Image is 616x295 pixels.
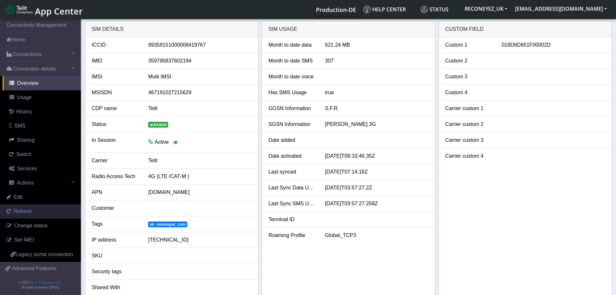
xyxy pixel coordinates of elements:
[87,268,144,276] div: Security tags
[320,57,433,65] div: 307
[440,152,497,160] div: Carrier custom 4
[3,76,81,90] a: Overview
[14,237,34,243] span: Set IMEI
[264,200,320,208] div: Last Sync SMS Usage
[418,3,461,16] a: Status
[262,21,435,37] div: SIM usage
[3,162,81,176] a: Services
[16,109,32,114] span: History
[497,41,610,49] div: 018D6D851F00002D
[87,204,144,212] div: Customer
[440,89,497,96] div: Custom 4
[17,180,34,186] span: Actions
[264,120,320,128] div: SGSN Information
[16,152,31,157] span: Switch
[320,120,433,128] div: [PERSON_NAME] 3G
[363,6,406,13] span: Help center
[87,89,144,96] div: MSISDN
[143,173,256,180] div: 4G (LTE /CAT-M )
[320,89,433,96] div: true
[169,136,182,149] button: View session details
[87,120,144,128] div: Status
[87,252,144,260] div: SKU
[143,73,256,81] div: Multi IMSI
[87,236,144,244] div: IP address
[3,176,81,190] a: Actions
[14,223,48,228] span: Change status
[264,89,320,96] div: Has SMS Usage
[421,6,448,13] span: Status
[264,152,320,160] div: Date activated
[87,220,144,228] div: Tags
[87,173,144,180] div: Radio Access Tech
[14,123,26,129] span: SMS
[5,3,82,17] a: App Center
[320,232,433,239] div: Global_TCP3
[13,65,56,73] span: Connection details
[143,89,256,96] div: 467191027215629
[3,105,81,119] a: History
[35,5,83,17] span: App Center
[148,122,168,128] span: activated
[143,57,256,65] div: 359795837602194
[461,3,511,15] button: RECONEYEZ_UK
[17,137,35,143] span: Sharing
[17,95,32,100] span: Usage
[320,184,433,192] div: [DATE]T03:57:27.2Z
[3,90,81,105] a: Usage
[440,136,497,144] div: Carrier custom 3
[264,136,320,144] div: Date added
[440,41,497,49] div: Custom 1
[87,188,144,196] div: APN
[439,21,612,37] div: Custom field
[143,41,256,49] div: 89358151000008419767
[3,119,81,133] a: SMS
[3,147,81,162] a: Switch
[29,281,61,284] a: Telit IoT Solutions, Inc.
[440,57,497,65] div: Custom 2
[85,21,258,37] div: SIM details
[87,284,144,291] div: Shared With
[143,157,256,165] div: Telit
[3,133,81,147] a: Sharing
[320,41,433,49] div: 621.24 MB
[320,168,433,176] div: [DATE]T07:14:16Z
[87,157,144,165] div: Carrier
[13,51,42,58] span: Connections
[143,105,256,112] div: Telit
[264,184,320,192] div: Last Sync Data Usage
[87,41,144,49] div: ICCID
[14,194,23,200] span: Edit
[17,80,38,86] span: Overview
[143,236,256,244] div: [TECHNICAL_ID]
[143,188,256,196] div: [DOMAIN_NAME]
[148,221,187,227] span: uk_reconeyez_com
[264,73,320,81] div: Month to date voice
[264,105,320,112] div: GGSN Information
[316,6,356,14] span: Production-DE
[440,120,497,128] div: Carrier custom 2
[320,200,433,208] div: [DATE]T03:57:27.258Z
[5,5,32,15] img: logo-telit-cinterion-gw-new.png
[264,168,320,176] div: Last synced
[264,41,320,49] div: Month to date data
[440,105,497,112] div: Carrier custom 1
[16,252,73,257] span: Legacy portal connection
[264,232,320,239] div: Roaming Profile
[87,73,144,81] div: IMSI
[87,136,144,149] div: In Session
[12,265,57,272] span: Advanced Features
[363,6,371,13] img: knowledge.svg
[155,139,169,145] span: Active
[264,57,320,65] div: Month to date SMS
[440,73,497,81] div: Custom 3
[14,209,32,214] span: Refresh
[361,3,418,16] a: Help center
[320,105,433,112] div: S.F.R.
[87,105,144,112] div: CDP name
[320,152,433,160] div: [DATE]T09:33:46.35Z
[511,3,611,15] button: [EMAIL_ADDRESS][DOMAIN_NAME]
[87,57,144,65] div: IMEI
[264,216,320,223] div: Terminal ID
[316,3,356,16] a: Your current platform instance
